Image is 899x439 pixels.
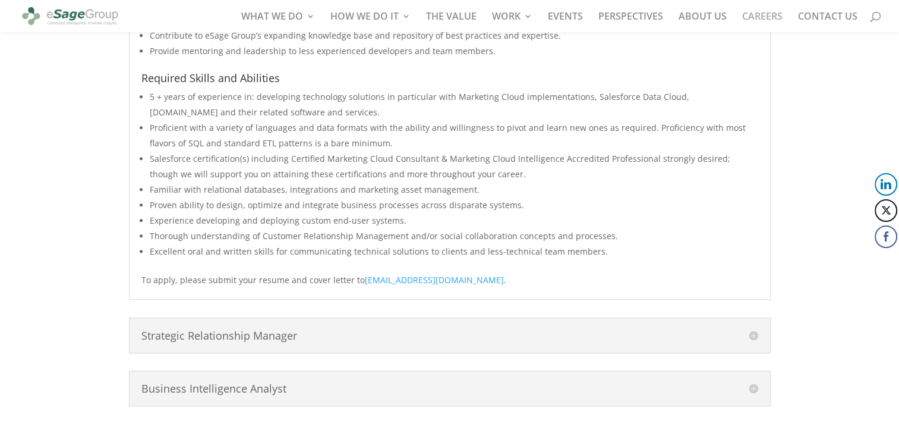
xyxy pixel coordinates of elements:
[875,225,897,248] button: Facebook Share
[150,182,758,197] li: Familiar with relational databases, integrations and marketing asset management.
[548,12,583,32] a: EVENTS
[150,151,758,182] li: Salesforce certification(s) including Certified Marketing Cloud Consultant & Marketing Cloud Inte...
[150,197,758,213] li: Proven ability to design, optimize and integrate business processes across disparate systems.
[150,43,758,59] li: Provide mentoring and leadership to less experienced developers and team members.
[141,383,758,394] h4: Business Intelligence Analyst
[141,330,758,341] h4: Strategic Relationship Manager
[241,12,315,32] a: WHAT WE DO
[150,120,758,151] li: Proficient with a variety of languages and data formats with the ability and willingness to pivot...
[150,244,758,259] li: Excellent oral and written skills for communicating technical solutions to clients and less-techn...
[504,274,506,286] span: .
[798,12,857,32] a: CONTACT US
[365,274,504,286] a: [EMAIL_ADDRESS][DOMAIN_NAME]
[598,12,663,32] a: PERSPECTIVES
[679,12,727,32] a: ABOUT US
[150,89,758,120] li: 5 + years of experience in: developing technology solutions in particular with Marketing Cloud im...
[150,228,758,244] li: Thorough understanding of Customer Relationship Management and/or social collaboration concepts a...
[330,12,411,32] a: HOW WE DO IT
[150,28,758,43] li: Contribute to eSage Group’s expanding knowledge base and repository of best practices and expertise.
[20,2,120,30] img: eSage Group
[141,73,758,89] h4: Required Skills and Abilities
[875,173,897,196] button: LinkedIn Share
[492,12,532,32] a: WORK
[875,199,897,222] button: Twitter Share
[426,12,477,32] a: THE VALUE
[742,12,783,32] a: CAREERS
[150,213,758,228] li: Experience developing and deploying custom end-user systems.
[141,274,365,286] span: To apply, please submit your resume and cover letter to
